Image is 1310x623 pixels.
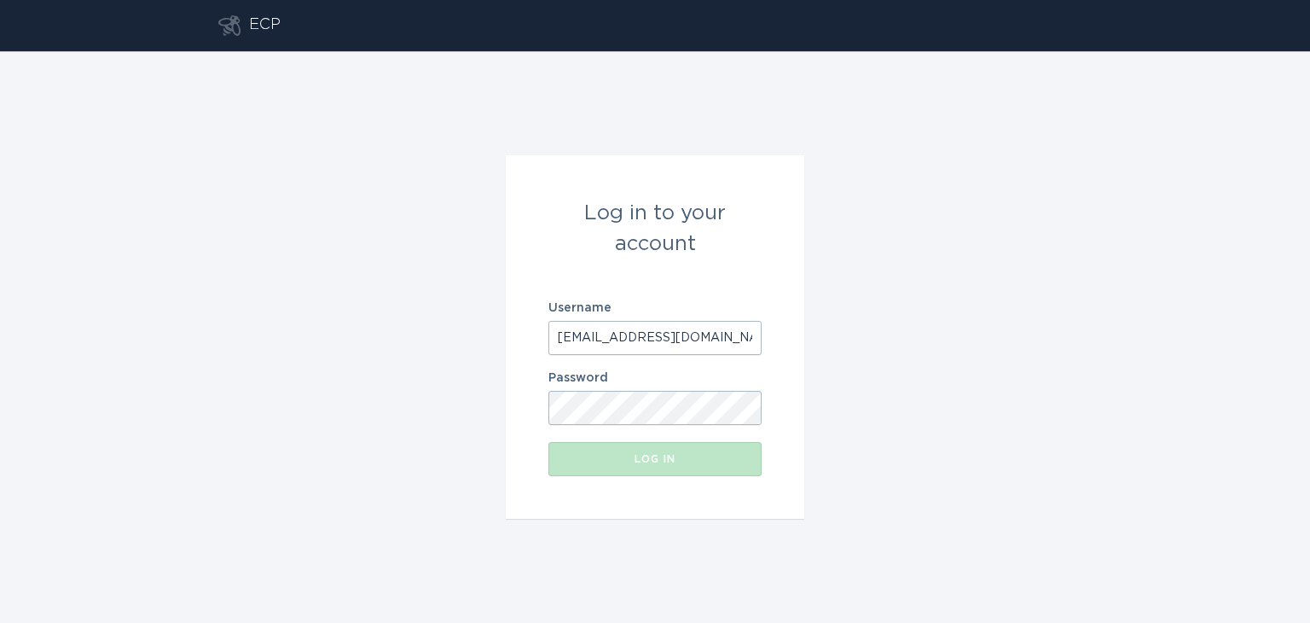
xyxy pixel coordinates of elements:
[548,372,762,384] label: Password
[557,454,753,464] div: Log in
[548,198,762,259] div: Log in to your account
[249,15,281,36] div: ECP
[548,442,762,476] button: Log in
[548,302,762,314] label: Username
[218,15,241,36] button: Go to dashboard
